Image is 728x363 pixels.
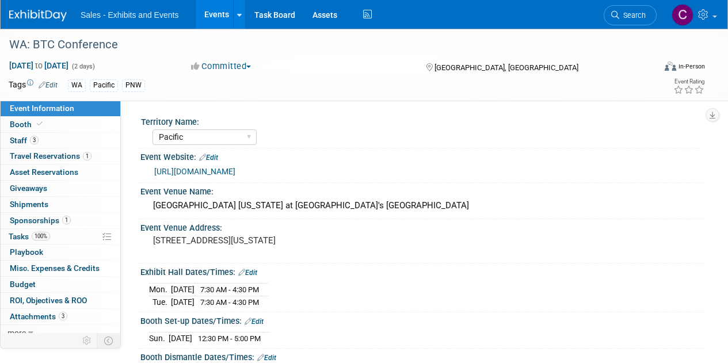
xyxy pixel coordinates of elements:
span: 1 [83,152,92,161]
div: Event Venue Name: [140,183,705,197]
div: Event Website: [140,148,705,163]
div: Event Format [603,60,705,77]
span: Playbook [10,247,43,257]
a: Giveaways [1,181,120,196]
a: Edit [39,81,58,89]
span: 3 [59,312,67,320]
img: Christine Lurz [672,4,693,26]
a: Playbook [1,244,120,260]
div: Event Rating [673,79,704,85]
span: Misc. Expenses & Credits [10,263,100,273]
td: [DATE] [171,296,195,308]
div: Territory Name: [141,113,700,128]
a: Attachments3 [1,309,120,324]
div: In-Person [678,62,705,71]
a: Asset Reservations [1,165,120,180]
button: Committed [187,60,256,72]
span: 3 [30,136,39,144]
a: Edit [257,354,276,362]
img: Format-Inperson.png [665,62,676,71]
a: Sponsorships1 [1,213,120,228]
td: [DATE] [171,283,195,296]
span: Event Information [10,104,74,113]
a: Edit [245,318,264,326]
td: Mon. [149,283,171,296]
span: 7:30 AM - 4:30 PM [200,298,259,307]
div: PNW [122,79,145,91]
span: [GEOGRAPHIC_DATA], [GEOGRAPHIC_DATA] [434,63,578,72]
a: ROI, Objectives & ROO [1,293,120,308]
a: more [1,325,120,341]
a: Edit [238,269,257,277]
pre: [STREET_ADDRESS][US_STATE] [153,235,363,246]
span: Travel Reservations [10,151,92,161]
td: [DATE] [169,332,192,344]
div: [GEOGRAPHIC_DATA] [US_STATE] at [GEOGRAPHIC_DATA]'s [GEOGRAPHIC_DATA] [149,197,696,215]
div: Event Venue Address: [140,219,705,234]
span: Staff [10,136,39,145]
td: Personalize Event Tab Strip [77,333,97,348]
span: Shipments [10,200,48,209]
div: Pacific [90,79,118,91]
a: Misc. Expenses & Credits [1,261,120,276]
i: Booth reservation complete [37,121,43,127]
span: Budget [10,280,36,289]
a: Edit [199,154,218,162]
a: Tasks100% [1,229,120,244]
div: Exhibit Hall Dates/Times: [140,263,705,278]
div: Booth Set-up Dates/Times: [140,312,705,327]
span: [DATE] [DATE] [9,60,69,71]
span: 100% [32,232,50,240]
span: Sales - Exhibits and Events [81,10,178,20]
a: Staff3 [1,133,120,148]
div: WA: BTC Conference [5,35,646,55]
a: Travel Reservations1 [1,148,120,164]
span: 7:30 AM - 4:30 PM [200,285,259,294]
span: more [7,328,26,337]
td: Tue. [149,296,171,308]
a: [URL][DOMAIN_NAME] [154,167,235,176]
span: Booth [10,120,45,129]
a: Search [604,5,657,25]
a: Booth [1,117,120,132]
span: Sponsorships [10,216,71,225]
span: Attachments [10,312,67,321]
span: 12:30 PM - 5:00 PM [198,334,261,343]
span: to [33,61,44,70]
img: ExhibitDay [9,10,67,21]
td: Toggle Event Tabs [97,333,121,348]
span: (2 days) [71,63,95,70]
span: Asset Reservations [10,167,78,177]
a: Budget [1,277,120,292]
a: Shipments [1,197,120,212]
span: 1 [62,216,71,224]
div: WA [68,79,86,91]
span: Tasks [9,232,50,241]
span: Search [619,11,646,20]
span: Giveaways [10,184,47,193]
td: Sun. [149,332,169,344]
a: Event Information [1,101,120,116]
td: Tags [9,79,58,92]
span: ROI, Objectives & ROO [10,296,87,305]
